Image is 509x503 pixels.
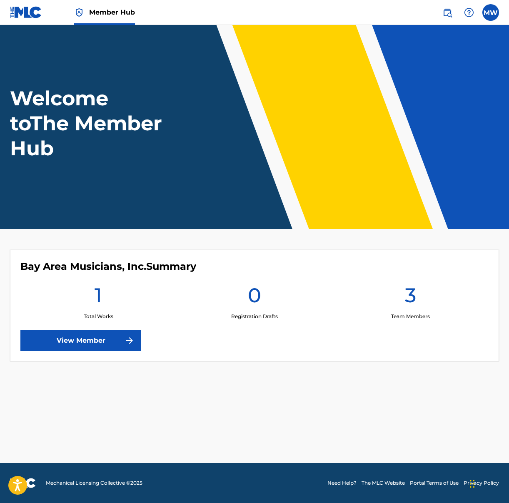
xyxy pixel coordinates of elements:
img: search [442,7,452,17]
p: Registration Drafts [231,313,278,320]
img: Top Rightsholder [74,7,84,17]
a: Portal Terms of Use [410,479,459,487]
iframe: Chat Widget [467,463,509,503]
h1: 3 [405,283,416,313]
div: User Menu [482,4,499,21]
img: help [464,7,474,17]
h1: Welcome to The Member Hub [10,86,166,161]
span: Member Hub [89,7,135,17]
h4: Bay Area Musicians, Inc. [20,260,196,273]
span: Mechanical Licensing Collective © 2025 [46,479,142,487]
a: Public Search [439,4,456,21]
p: Team Members [391,313,430,320]
div: Drag [470,471,475,496]
img: f7272a7cc735f4ea7f67.svg [125,336,135,346]
h1: 0 [248,283,261,313]
div: Help [461,4,477,21]
a: Need Help? [327,479,357,487]
p: Total Works [84,313,113,320]
h1: 1 [95,283,102,313]
a: The MLC Website [362,479,405,487]
img: MLC Logo [10,6,42,18]
img: logo [10,478,36,488]
a: Privacy Policy [464,479,499,487]
a: View Member [20,330,141,351]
